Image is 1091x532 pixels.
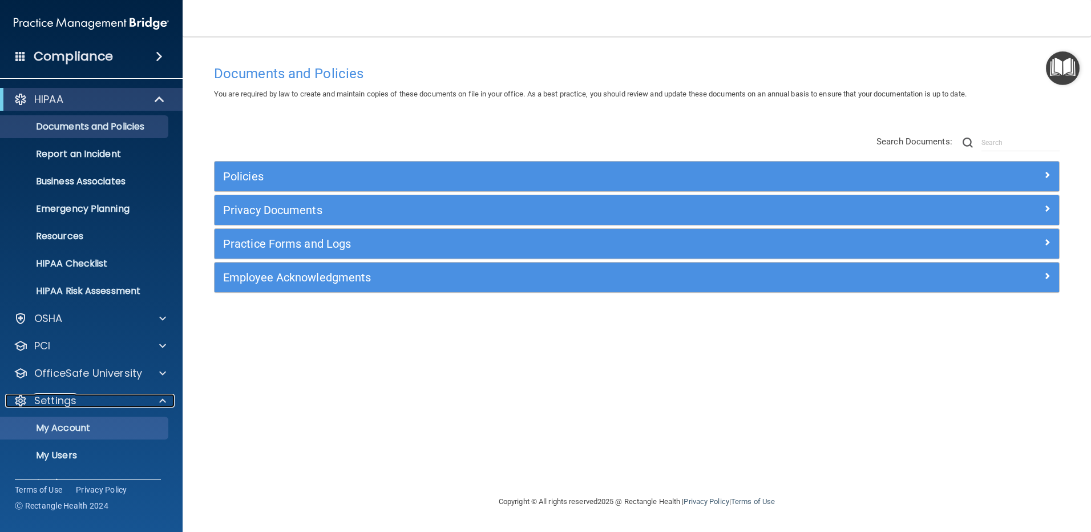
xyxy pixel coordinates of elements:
[684,497,729,506] a: Privacy Policy
[7,450,163,461] p: My Users
[223,268,1050,287] a: Employee Acknowledgments
[7,231,163,242] p: Resources
[7,258,163,269] p: HIPAA Checklist
[14,12,169,35] img: PMB logo
[7,121,163,132] p: Documents and Policies
[223,271,839,284] h5: Employee Acknowledgments
[214,90,967,98] span: You are required by law to create and maintain copies of these documents on file in your office. ...
[76,484,127,495] a: Privacy Policy
[429,483,845,520] div: Copyright © All rights reserved 2025 @ Rectangle Health | |
[7,176,163,187] p: Business Associates
[223,167,1050,186] a: Policies
[981,134,1060,151] input: Search
[14,394,166,408] a: Settings
[223,201,1050,219] a: Privacy Documents
[223,237,839,250] h5: Practice Forms and Logs
[14,366,166,380] a: OfficeSafe University
[34,92,63,106] p: HIPAA
[15,484,62,495] a: Terms of Use
[7,203,163,215] p: Emergency Planning
[7,285,163,297] p: HIPAA Risk Assessment
[34,339,50,353] p: PCI
[876,136,952,147] span: Search Documents:
[223,235,1050,253] a: Practice Forms and Logs
[14,92,165,106] a: HIPAA
[7,477,163,489] p: Services
[34,49,113,65] h4: Compliance
[34,394,76,408] p: Settings
[14,339,166,353] a: PCI
[223,204,839,216] h5: Privacy Documents
[15,500,108,511] span: Ⓒ Rectangle Health 2024
[7,148,163,160] p: Report an Incident
[14,312,166,325] a: OSHA
[214,66,1060,81] h4: Documents and Policies
[1046,51,1080,85] button: Open Resource Center
[34,366,142,380] p: OfficeSafe University
[7,422,163,434] p: My Account
[731,497,775,506] a: Terms of Use
[223,170,839,183] h5: Policies
[34,312,63,325] p: OSHA
[963,138,973,148] img: ic-search.3b580494.png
